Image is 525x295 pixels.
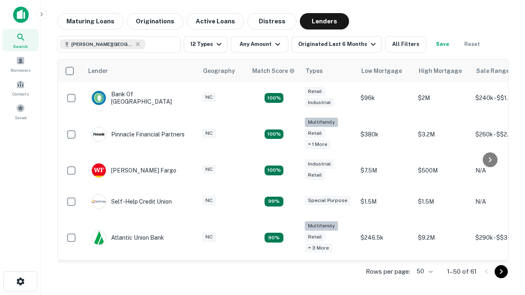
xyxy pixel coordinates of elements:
[91,194,172,209] div: Self-help Credit Union
[414,82,471,113] td: $2M
[2,100,39,123] a: Saved
[202,232,216,242] div: NC
[127,13,183,29] button: Originations
[414,113,471,155] td: $3.2M
[202,165,216,174] div: NC
[92,195,106,209] img: picture
[356,186,414,217] td: $1.5M
[356,82,414,113] td: $96k
[366,267,410,277] p: Rows per page:
[292,36,382,52] button: Originated Last 6 Months
[356,59,414,82] th: Low Mortgage
[13,43,28,50] span: Search
[2,53,39,75] a: Borrowers
[252,66,293,75] h6: Match Score
[476,66,509,76] div: Sale Range
[414,155,471,186] td: $500M
[447,267,477,277] p: 1–50 of 61
[91,91,190,105] div: Bank Of [GEOGRAPHIC_DATA]
[231,36,288,52] button: Any Amount
[305,87,325,96] div: Retail
[429,36,456,52] button: Save your search to get updates of matches that match your search criteria.
[305,140,331,149] div: + 1 more
[305,129,325,138] div: Retail
[305,221,338,231] div: Multifamily
[187,13,244,29] button: Active Loans
[91,127,185,142] div: Pinnacle Financial Partners
[385,36,426,52] button: All Filters
[301,59,356,82] th: Types
[91,230,164,245] div: Atlantic Union Bank
[305,196,351,205] div: Special Purpose
[92,231,106,245] img: picture
[184,36,228,52] button: 12 Types
[305,159,334,169] div: Industrial
[356,155,414,186] td: $7.5M
[356,113,414,155] td: $380k
[11,67,30,73] span: Borrowers
[92,127,106,141] img: picture
[252,66,295,75] div: Capitalize uses an advanced AI algorithm to match your search with the best lender. The match sco...
[202,196,216,205] div: NC
[414,217,471,259] td: $9.2M
[71,41,133,48] span: [PERSON_NAME][GEOGRAPHIC_DATA], [GEOGRAPHIC_DATA]
[15,114,27,121] span: Saved
[247,13,297,29] button: Distress
[91,163,176,178] div: [PERSON_NAME] Fargo
[356,217,414,259] td: $246.5k
[265,129,283,139] div: Matching Properties: 20, hasApolloMatch: undefined
[305,232,325,242] div: Retail
[419,66,462,76] div: High Mortgage
[265,93,283,103] div: Matching Properties: 15, hasApolloMatch: undefined
[306,66,323,76] div: Types
[305,243,332,253] div: + 3 more
[305,118,338,127] div: Multifamily
[300,13,349,29] button: Lenders
[83,59,198,82] th: Lender
[298,39,378,49] div: Originated Last 6 Months
[92,91,106,105] img: picture
[13,7,29,23] img: capitalize-icon.png
[57,13,123,29] button: Maturing Loans
[2,29,39,51] a: Search
[265,197,283,206] div: Matching Properties: 11, hasApolloMatch: undefined
[202,93,216,102] div: NC
[414,186,471,217] td: $1.5M
[484,203,525,243] iframe: Chat Widget
[305,170,325,180] div: Retail
[92,163,106,177] img: picture
[305,98,334,107] div: Industrial
[495,265,508,278] button: Go to next page
[12,91,29,97] span: Contacts
[88,66,108,76] div: Lender
[247,59,301,82] th: Capitalize uses an advanced AI algorithm to match your search with the best lender. The match sco...
[198,59,247,82] th: Geography
[414,59,471,82] th: High Mortgage
[203,66,235,76] div: Geography
[202,129,216,138] div: NC
[413,265,434,277] div: 50
[459,36,485,52] button: Reset
[265,233,283,243] div: Matching Properties: 10, hasApolloMatch: undefined
[265,166,283,175] div: Matching Properties: 14, hasApolloMatch: undefined
[2,77,39,99] a: Contacts
[361,66,402,76] div: Low Mortgage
